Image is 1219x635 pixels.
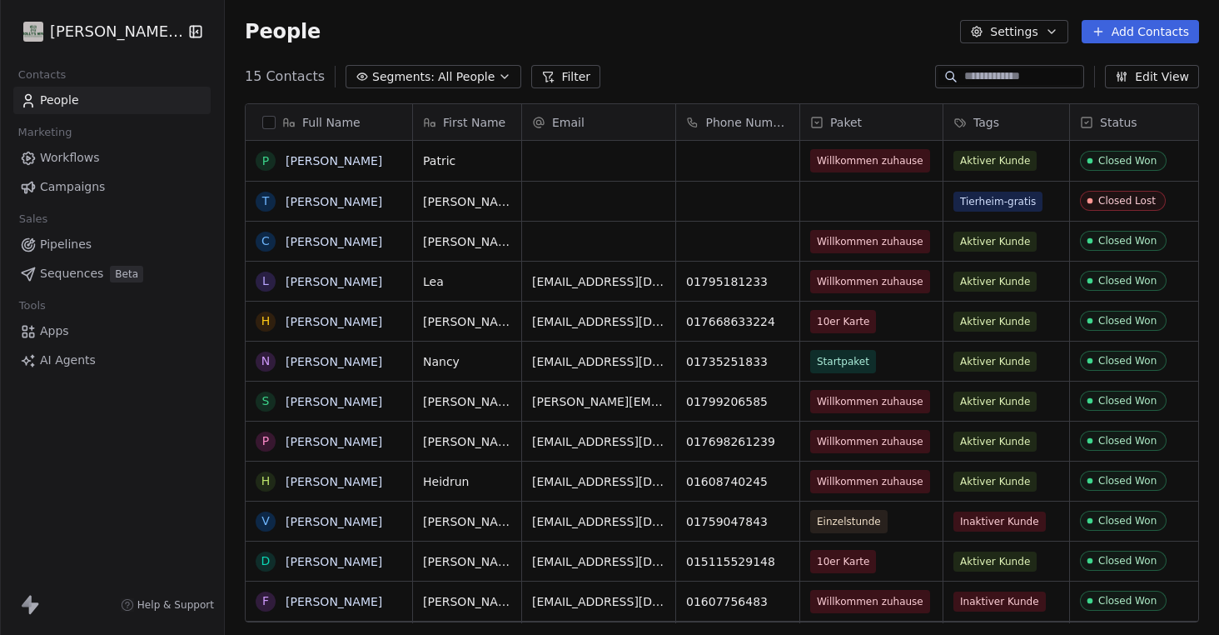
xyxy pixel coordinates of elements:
[423,593,511,610] span: [PERSON_NAME]
[443,114,505,131] span: First Name
[438,68,495,86] span: All People
[13,87,211,114] a: People
[40,322,69,340] span: Apps
[286,435,382,448] a: [PERSON_NAME]
[40,265,103,282] span: Sequences
[686,273,789,290] span: 01795181233
[302,114,361,131] span: Full Name
[953,312,1037,332] span: Aktiver Kunde
[286,515,382,528] a: [PERSON_NAME]
[40,178,105,196] span: Campaigns
[286,395,382,408] a: [PERSON_NAME]
[817,313,869,330] span: 10er Karte
[11,120,79,145] span: Marketing
[522,104,675,140] div: Email
[686,513,789,530] span: 01759047843
[286,315,382,328] a: [PERSON_NAME]
[830,114,862,131] span: Paket
[423,513,511,530] span: [PERSON_NAME]
[1098,435,1157,447] div: Closed Won
[800,104,943,140] div: Paket
[1098,315,1157,327] div: Closed Won
[953,472,1037,492] span: Aktiver Kunde
[286,154,382,167] a: [PERSON_NAME]
[246,141,413,623] div: grid
[960,20,1067,43] button: Settings
[13,347,211,374] a: AI Agents
[286,275,382,288] a: [PERSON_NAME]
[1098,555,1157,567] div: Closed Won
[532,353,665,370] span: [EMAIL_ADDRESS][DOMAIN_NAME]
[423,433,511,450] span: [PERSON_NAME]
[1098,195,1156,207] div: Closed Lost
[40,92,79,109] span: People
[423,353,511,370] span: Nancy
[423,273,511,290] span: Lea
[245,67,325,87] span: 15 Contacts
[686,313,789,330] span: 017668633224
[973,114,999,131] span: Tags
[953,592,1046,612] span: Inaktiver Kunde
[1098,595,1157,607] div: Closed Won
[1098,355,1157,367] div: Closed Won
[121,598,214,612] a: Help & Support
[953,151,1037,171] span: Aktiver Kunde
[817,233,923,250] span: Willkommen zuhause
[686,473,789,490] span: 01608740245
[423,473,511,490] span: Heidrun
[1098,275,1157,287] div: Closed Won
[1105,65,1199,88] button: Edit View
[817,553,869,570] span: 10er Karte
[817,152,923,169] span: Willkommen zuhause
[261,472,271,490] div: H
[532,513,665,530] span: [EMAIL_ADDRESS][DOMAIN_NAME]
[423,313,511,330] span: [PERSON_NAME]
[246,104,412,140] div: Full Name
[1098,475,1157,487] div: Closed Won
[531,65,600,88] button: Filter
[261,232,270,250] div: C
[686,553,789,570] span: 015115529148
[1098,235,1157,247] div: Closed Won
[23,22,43,42] img: Molly%20default%20logo.png
[20,17,177,46] button: [PERSON_NAME] Way
[261,312,271,330] div: H
[953,432,1037,452] span: Aktiver Kunde
[245,19,321,44] span: People
[423,233,511,250] span: [PERSON_NAME]
[532,393,665,410] span: [PERSON_NAME][EMAIL_ADDRESS][DOMAIN_NAME]
[262,432,269,450] div: P
[817,273,923,290] span: Willkommen zuhause
[532,313,665,330] span: [EMAIL_ADDRESS][DOMAIN_NAME]
[13,260,211,287] a: SequencesBeta
[11,62,73,87] span: Contacts
[286,595,382,608] a: [PERSON_NAME]
[953,392,1037,412] span: Aktiver Kunde
[1082,20,1199,43] button: Add Contacts
[953,512,1046,532] span: Inaktiver Kunde
[953,232,1037,252] span: Aktiver Kunde
[262,272,269,290] div: L
[286,235,382,248] a: [PERSON_NAME]
[686,393,789,410] span: 01799206585
[1098,155,1157,167] div: Closed Won
[261,352,270,370] div: N
[286,355,382,368] a: [PERSON_NAME]
[40,149,100,167] span: Workflows
[686,433,789,450] span: 017698261239
[817,593,923,610] span: Willkommen zuhause
[413,104,521,140] div: First Name
[686,353,789,370] span: 01735251833
[532,553,665,570] span: [EMAIL_ADDRESS][DOMAIN_NAME]
[13,144,211,172] a: Workflows
[286,555,382,568] a: [PERSON_NAME]
[286,475,382,488] a: [PERSON_NAME]
[817,513,881,530] span: Einzelstunde
[40,236,92,253] span: Pipelines
[532,273,665,290] span: [EMAIL_ADDRESS][DOMAIN_NAME]
[686,593,789,610] span: 01607756483
[261,512,270,530] div: V
[262,392,270,410] div: S
[110,266,143,282] span: Beta
[1100,114,1137,131] span: Status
